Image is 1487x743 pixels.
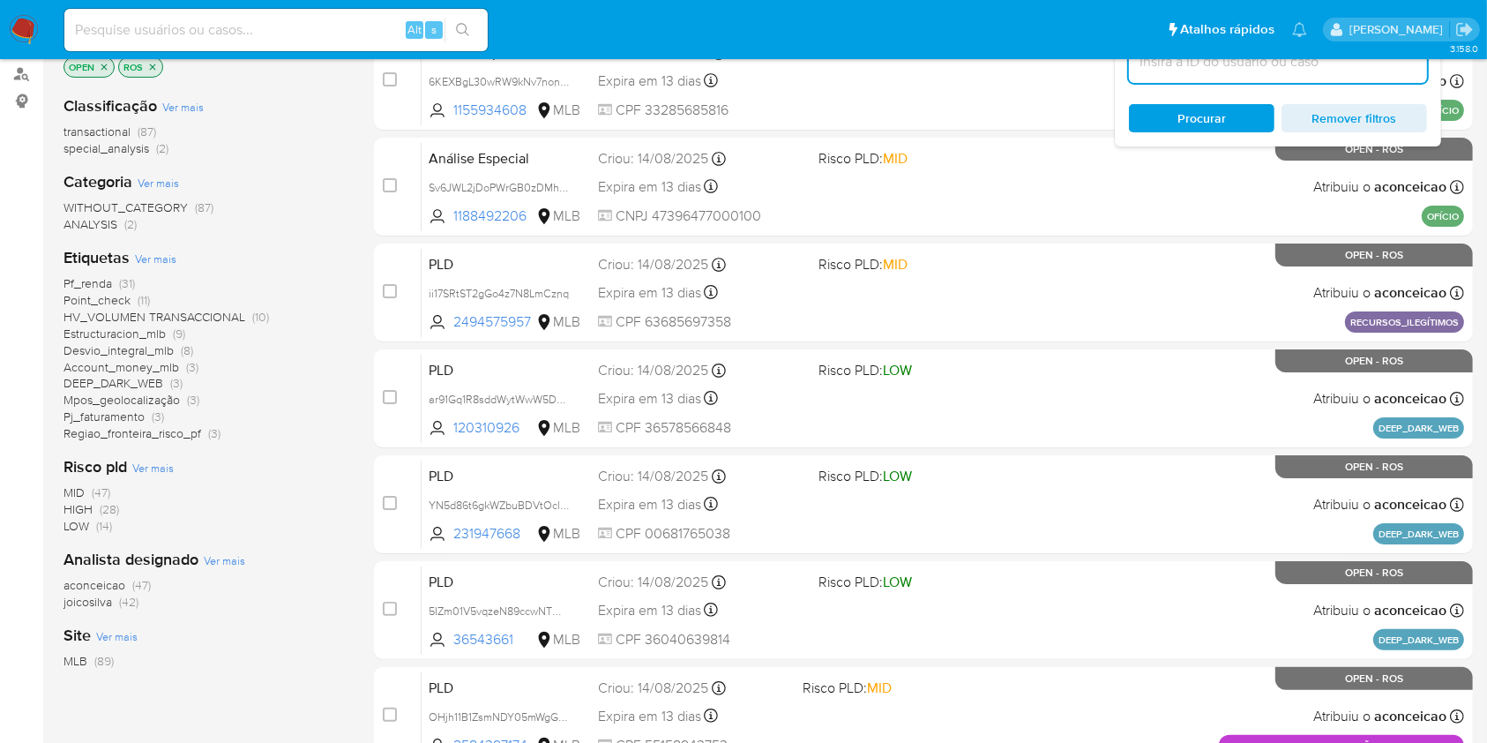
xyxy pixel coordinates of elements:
[445,18,481,42] button: search-icon
[1349,21,1449,38] p: ana.conceicao@mercadolivre.com
[431,21,437,38] span: s
[1180,20,1274,39] span: Atalhos rápidos
[407,21,422,38] span: Alt
[64,19,488,41] input: Pesquise usuários ou casos...
[1455,20,1474,39] a: Sair
[1292,22,1307,37] a: Notificações
[1450,41,1478,56] span: 3.158.0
